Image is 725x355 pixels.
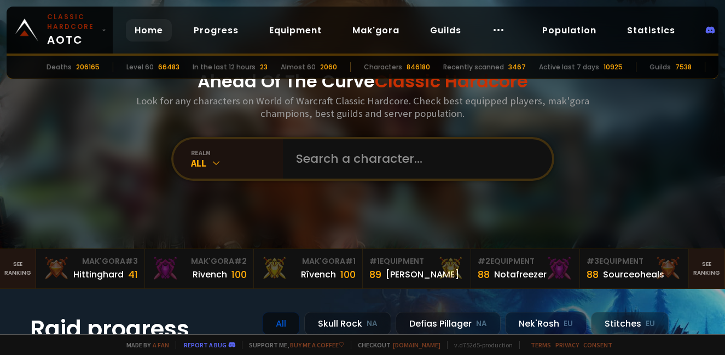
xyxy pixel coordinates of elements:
[587,256,682,267] div: Equipment
[351,341,440,349] span: Checkout
[145,249,254,288] a: Mak'Gora#2Rivench100
[234,256,247,267] span: # 2
[340,267,356,282] div: 100
[281,62,316,72] div: Almost 60
[583,341,612,349] a: Consent
[191,149,283,157] div: realm
[618,19,684,42] a: Statistics
[587,256,599,267] span: # 3
[254,249,363,288] a: Mak'Gora#1Rîvench100
[185,19,247,42] a: Progress
[603,268,664,281] div: Sourceoheals
[646,318,655,329] small: EU
[591,312,669,335] div: Stitches
[120,341,169,349] span: Made by
[494,268,547,281] div: Notafreezer
[290,341,344,349] a: Buy me a coffee
[231,267,247,282] div: 100
[73,268,124,281] div: Hittinghard
[30,312,249,346] h1: Raid progress
[508,62,526,72] div: 3467
[184,341,227,349] a: Report a bug
[320,62,337,72] div: 2060
[262,312,300,335] div: All
[198,68,528,94] h1: Ahead Of The Curve
[580,249,689,288] a: #3Equipment88Sourceoheals
[689,249,725,288] a: Seeranking
[47,62,72,72] div: Deaths
[47,12,97,48] span: AOTC
[478,256,573,267] div: Equipment
[407,62,430,72] div: 846180
[158,62,179,72] div: 66483
[260,256,356,267] div: Mak'Gora
[128,267,138,282] div: 41
[7,7,113,54] a: Classic HardcoreAOTC
[369,267,381,282] div: 89
[260,62,268,72] div: 23
[396,312,501,335] div: Defias Pillager
[478,256,490,267] span: # 2
[369,256,465,267] div: Equipment
[533,19,605,42] a: Population
[364,62,402,72] div: Characters
[478,267,490,282] div: 88
[193,268,227,281] div: Rivench
[344,19,408,42] a: Mak'gora
[505,312,587,335] div: Nek'Rosh
[531,341,551,349] a: Terms
[564,318,573,329] small: EU
[242,341,344,349] span: Support me,
[36,249,145,288] a: Mak'Gora#3Hittinghard41
[393,341,440,349] a: [DOMAIN_NAME]
[421,19,470,42] a: Guilds
[304,312,391,335] div: Skull Rock
[471,249,580,288] a: #2Equipment88Notafreezer
[289,139,539,179] input: Search a character...
[443,62,504,72] div: Recently scanned
[345,256,356,267] span: # 1
[604,62,623,72] div: 10925
[386,268,459,281] div: [PERSON_NAME]
[649,62,671,72] div: Guilds
[193,62,256,72] div: In the last 12 hours
[369,256,380,267] span: # 1
[447,341,513,349] span: v. d752d5 - production
[47,12,97,32] small: Classic Hardcore
[555,341,579,349] a: Privacy
[76,62,100,72] div: 206165
[375,69,528,93] span: Classic Hardcore
[539,62,599,72] div: Active last 7 days
[587,267,599,282] div: 88
[363,249,472,288] a: #1Equipment89[PERSON_NAME]
[152,256,247,267] div: Mak'Gora
[153,341,169,349] a: a fan
[126,19,172,42] a: Home
[126,62,154,72] div: Level 60
[260,19,330,42] a: Equipment
[476,318,487,329] small: NA
[675,62,692,72] div: 7538
[367,318,378,329] small: NA
[125,256,138,267] span: # 3
[191,157,283,169] div: All
[132,94,594,120] h3: Look for any characters on World of Warcraft Classic Hardcore. Check best equipped players, mak'g...
[43,256,138,267] div: Mak'Gora
[301,268,336,281] div: Rîvench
